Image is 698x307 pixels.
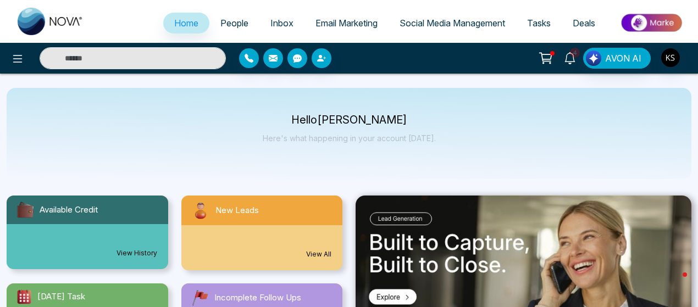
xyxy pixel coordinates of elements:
span: AVON AI [605,52,641,65]
img: newLeads.svg [190,200,211,221]
p: Hello [PERSON_NAME] [263,115,436,125]
a: 4 [557,48,583,67]
img: User Avatar [661,48,680,67]
img: todayTask.svg [15,288,33,305]
img: Market-place.gif [612,10,691,35]
span: Deals [573,18,595,29]
iframe: Intercom live chat [661,270,687,296]
a: Email Marketing [304,13,389,34]
a: Tasks [516,13,562,34]
p: Here's what happening in your account [DATE]. [263,133,436,143]
span: Incomplete Follow Ups [214,292,301,304]
a: Home [163,13,209,34]
span: Inbox [270,18,293,29]
a: People [209,13,259,34]
img: Nova CRM Logo [18,8,84,35]
a: View All [306,249,331,259]
img: Lead Flow [586,51,601,66]
a: Deals [562,13,606,34]
span: Home [174,18,198,29]
span: 4 [570,48,580,58]
span: New Leads [215,204,259,217]
a: Inbox [259,13,304,34]
a: New LeadsView All [175,196,350,270]
a: Social Media Management [389,13,516,34]
span: Social Media Management [400,18,505,29]
span: Tasks [527,18,551,29]
button: AVON AI [583,48,651,69]
span: [DATE] Task [37,291,85,303]
span: Available Credit [40,204,98,216]
img: availableCredit.svg [15,200,35,220]
span: Email Marketing [315,18,378,29]
span: People [220,18,248,29]
a: View History [117,248,157,258]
